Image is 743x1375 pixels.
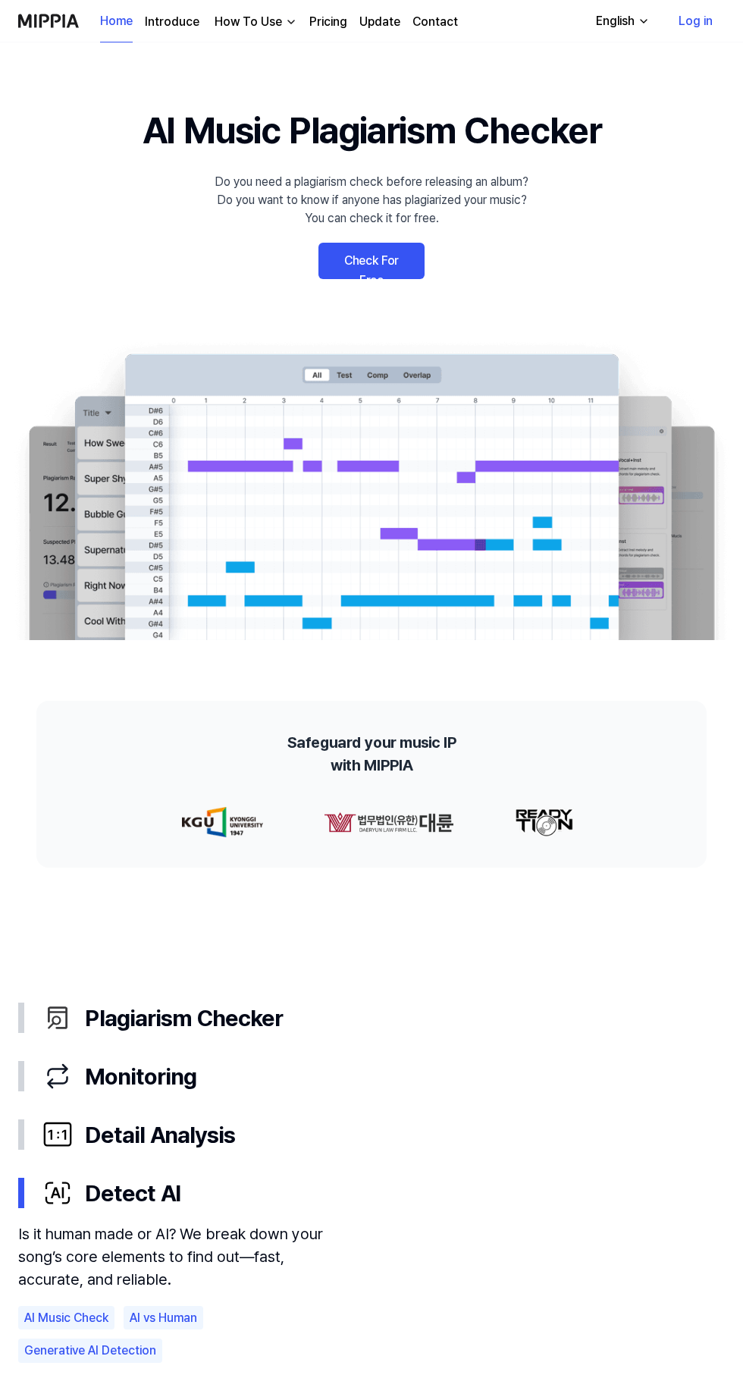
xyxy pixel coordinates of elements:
div: English [593,12,638,30]
a: Update [359,13,400,31]
button: English [584,6,659,36]
img: partner-logo-0 [180,807,261,837]
div: AI Music Check [18,1306,114,1330]
img: partner-logo-2 [513,807,572,837]
div: Monitoring [42,1060,725,1094]
div: Plagiarism Checker [42,1001,725,1035]
a: Check For Free [318,243,425,279]
button: Detect AI [18,1164,725,1223]
button: Detail Analysis [18,1106,725,1164]
div: Detect AI [42,1176,725,1210]
div: Detail Analysis [42,1118,725,1152]
button: Monitoring [18,1047,725,1106]
img: down [285,16,297,28]
h2: Safeguard your music IP with MIPPIA [287,731,456,777]
button: How To Use [212,13,297,31]
button: Plagiarism Checker [18,989,725,1047]
a: Pricing [309,13,347,31]
h1: AI Music Plagiarism Checker [143,103,601,158]
a: Contact [412,13,458,31]
div: Generative AI Detection [18,1339,162,1363]
div: How To Use [212,13,285,31]
div: Do you need a plagiarism check before releasing an album? Do you want to know if anyone has plagi... [215,173,528,228]
div: Is it human made or AI? We break down your song’s core elements to find out—fast, accurate, and r... [18,1223,331,1291]
a: Introduce [145,13,199,31]
a: Home [100,1,133,42]
img: partner-logo-1 [321,807,452,837]
div: AI vs Human [124,1306,203,1330]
